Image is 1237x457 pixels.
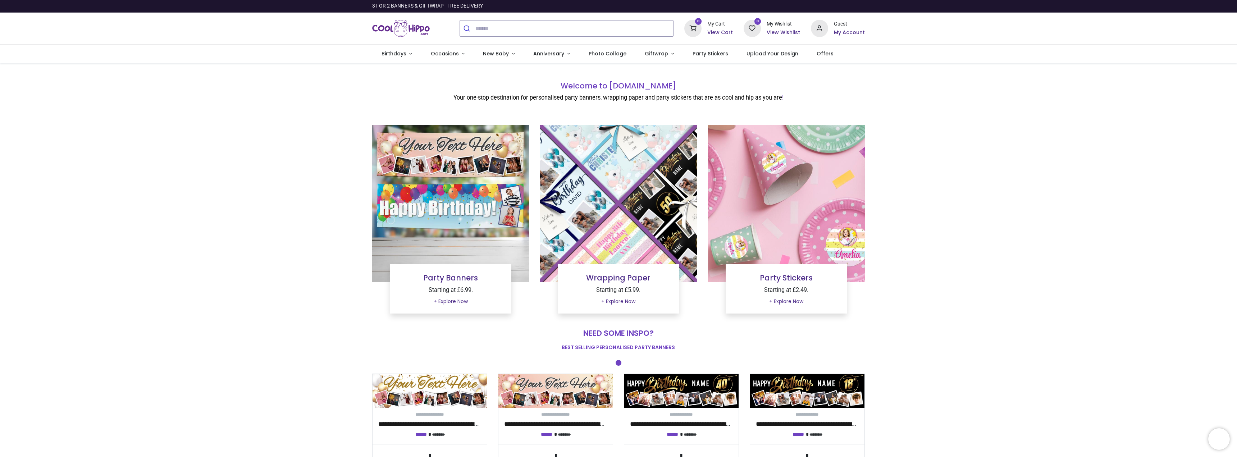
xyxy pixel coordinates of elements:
a: 0 [684,25,702,31]
div: My Cart [707,20,733,28]
font: Your one-stop destination for personalised party banners, wrapping paper and party stickers that ... [453,94,782,101]
a: Giftwrap [635,45,683,63]
span: New Baby [483,50,509,57]
font: best selling personalised party banners [562,344,675,351]
a: Birthdays [372,45,421,63]
span: Party Stickers [693,50,728,57]
img: Cool Hippo [372,18,430,38]
a: + Explore Now [429,296,473,308]
div: 3 FOR 2 BANNERS & GIFTWRAP - FREE DELIVERY [372,3,483,10]
a: My Account [834,29,865,36]
span: Anniversary [533,50,564,57]
font: Welcome to [DOMAIN_NAME] [561,81,676,91]
a: Party Banners [423,273,478,283]
a: View Wishlist [767,29,800,36]
iframe: Customer reviews powered by Trustpilot [714,3,865,10]
sup: 0 [754,18,761,25]
button: Submit [460,20,475,36]
p: Starting at £5.99. [564,286,674,294]
a: + Explore Now [764,296,808,308]
sup: 0 [695,18,702,25]
p: Starting at £6.99. [396,286,506,294]
a: 0 [744,25,761,31]
span: Birthdays [382,50,406,57]
h4: Need some inspo? [372,328,865,338]
span: Photo Collage [589,50,626,57]
a: Party Stickers [760,273,813,283]
a: Logo of Cool Hippo [372,18,430,38]
span: Upload Your Design [747,50,798,57]
a: Anniversary [524,45,579,63]
div: My Wishlist [767,20,800,28]
a: Occasions [421,45,474,63]
iframe: Brevo live chat [1208,428,1230,450]
font: ! [782,94,784,101]
p: Starting at £2.49. [731,286,841,294]
span: Occasions [431,50,459,57]
a: Wrapping Paper [586,273,651,283]
span: Giftwrap [645,50,668,57]
a: New Baby [474,45,524,63]
a: + Explore Now [597,296,640,308]
div: Guest [834,20,865,28]
a: View Cart [707,29,733,36]
span: Offers [817,50,834,57]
